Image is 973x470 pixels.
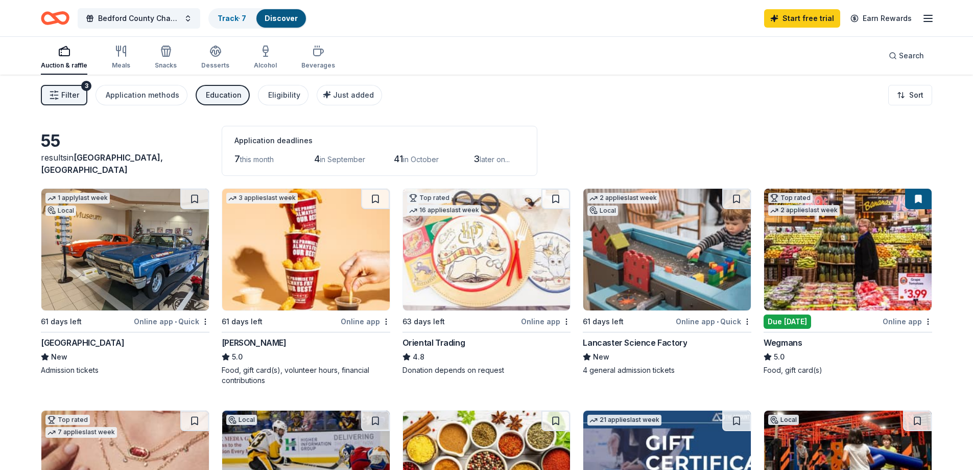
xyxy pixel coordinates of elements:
div: Online app [521,315,571,328]
span: in October [403,155,439,164]
a: Image for Oriental TradingTop rated16 applieslast week63 days leftOnline appOriental Trading4.8Do... [402,188,571,375]
span: 41 [394,153,403,164]
div: Snacks [155,61,177,70]
span: 5.0 [774,351,785,363]
div: Admission tickets [41,365,209,375]
span: in September [320,155,365,164]
div: Local [45,206,76,216]
button: Auction & raffle [41,41,87,75]
div: Education [206,89,242,101]
span: 5.0 [232,351,243,363]
div: Application methods [106,89,179,101]
span: Bedford County Chamber Foundation Silent Auction [98,12,180,25]
span: later on... [480,155,510,164]
span: • [175,318,177,326]
div: 1 apply last week [45,193,110,204]
div: Donation depends on request [402,365,571,375]
div: Auction & raffle [41,61,87,70]
button: Snacks [155,41,177,75]
img: Image for Lancaster Science Factory [583,189,751,310]
span: Filter [61,89,79,101]
div: Food, gift card(s) [764,365,932,375]
span: New [51,351,67,363]
a: Image for Sheetz3 applieslast week61 days leftOnline app[PERSON_NAME]5.0Food, gift card(s), volun... [222,188,390,386]
img: Image for Wegmans [764,189,932,310]
img: Image for Sheetz [222,189,390,310]
img: Image for Oriental Trading [403,189,571,310]
div: Due [DATE] [764,315,811,329]
span: 7 [234,153,240,164]
div: 4 general admission tickets [583,365,751,375]
div: Alcohol [254,61,277,70]
button: Meals [112,41,130,75]
span: New [593,351,609,363]
span: Search [899,50,924,62]
div: 55 [41,131,209,151]
button: Eligibility [258,85,308,105]
button: Search [881,46,932,66]
div: Application deadlines [234,135,525,147]
span: this month [240,155,274,164]
button: Bedford County Chamber Foundation Silent Auction [78,8,200,29]
a: Image for AACA Museum1 applylast weekLocal61 days leftOnline app•Quick[GEOGRAPHIC_DATA]NewAdmissi... [41,188,209,375]
div: 2 applies last week [768,205,840,216]
span: 4 [314,153,320,164]
span: 3 [473,153,480,164]
div: 61 days left [583,316,624,328]
a: Image for Lancaster Science Factory2 applieslast weekLocal61 days leftOnline app•QuickLancaster S... [583,188,751,375]
button: Track· 7Discover [208,8,307,29]
div: Online app [341,315,390,328]
div: Top rated [407,193,452,203]
div: 2 applies last week [587,193,659,204]
div: 21 applies last week [587,415,661,426]
span: Just added [333,91,374,99]
div: Top rated [768,193,813,203]
button: Filter3 [41,85,87,105]
div: Desserts [201,61,229,70]
div: 63 days left [402,316,445,328]
div: results [41,151,209,176]
button: Education [196,85,250,105]
div: Wegmans [764,337,802,349]
button: Application methods [96,85,187,105]
div: Local [768,415,799,425]
span: Sort [909,89,923,101]
div: 61 days left [41,316,82,328]
div: Food, gift card(s), volunteer hours, financial contributions [222,365,390,386]
div: Top rated [45,415,90,425]
button: Just added [317,85,382,105]
div: Online app Quick [676,315,751,328]
div: [PERSON_NAME] [222,337,287,349]
div: Online app Quick [134,315,209,328]
button: Sort [888,85,932,105]
a: Start free trial [764,9,840,28]
div: Eligibility [268,89,300,101]
a: Track· 7 [218,14,246,23]
div: Beverages [301,61,335,70]
img: Image for AACA Museum [41,189,209,310]
div: Online app [883,315,932,328]
a: Home [41,6,69,30]
div: Oriental Trading [402,337,465,349]
div: Lancaster Science Factory [583,337,687,349]
a: Image for WegmansTop rated2 applieslast weekDue [DATE]Online appWegmans5.0Food, gift card(s) [764,188,932,375]
div: Meals [112,61,130,70]
div: 3 [81,81,91,91]
div: 16 applies last week [407,205,481,216]
div: 3 applies last week [226,193,298,204]
a: Earn Rewards [844,9,918,28]
button: Alcohol [254,41,277,75]
button: Desserts [201,41,229,75]
div: Local [587,206,618,216]
div: 61 days left [222,316,263,328]
a: Discover [265,14,298,23]
span: [GEOGRAPHIC_DATA], [GEOGRAPHIC_DATA] [41,152,163,175]
span: 4.8 [413,351,424,363]
span: • [717,318,719,326]
span: in [41,152,163,175]
div: Local [226,415,257,425]
button: Beverages [301,41,335,75]
div: 7 applies last week [45,427,117,438]
div: [GEOGRAPHIC_DATA] [41,337,124,349]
